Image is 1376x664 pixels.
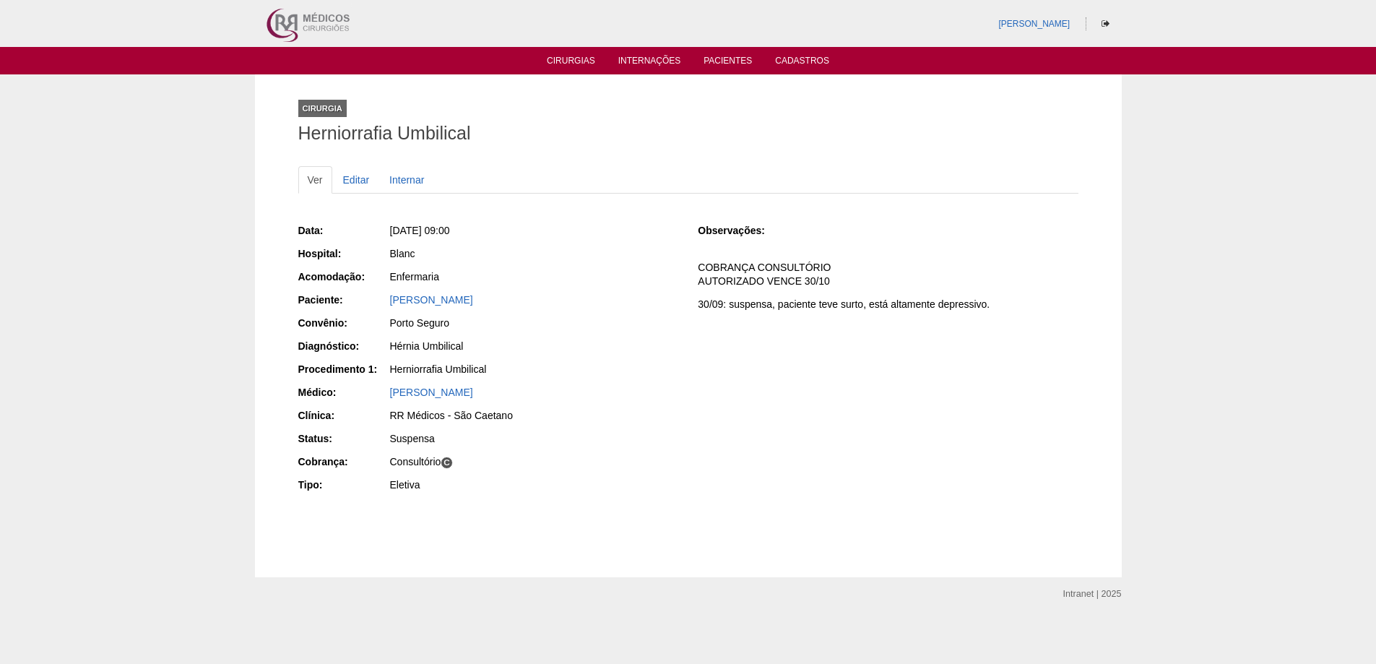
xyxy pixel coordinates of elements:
[298,362,389,376] div: Procedimento 1:
[390,270,678,284] div: Enfermaria
[698,223,788,238] div: Observações:
[390,478,678,492] div: Eletiva
[441,457,453,469] span: C
[298,293,389,307] div: Paciente:
[390,431,678,446] div: Suspensa
[298,478,389,492] div: Tipo:
[298,124,1078,142] h1: Herniorrafia Umbilical
[618,56,681,70] a: Internações
[380,166,433,194] a: Internar
[334,166,379,194] a: Editar
[390,408,678,423] div: RR Médicos - São Caetano
[698,298,1078,311] p: 30/09: suspensa, paciente teve surto, está altamente depressivo.
[775,56,829,70] a: Cadastros
[298,431,389,446] div: Status:
[390,339,678,353] div: Hérnia Umbilical
[698,261,1078,288] p: COBRANÇA CONSULTÓRIO AUTORIZADO VENCE 30/10
[390,454,678,469] div: Consultório
[390,225,450,236] span: [DATE] 09:00
[390,294,473,306] a: [PERSON_NAME]
[298,316,389,330] div: Convênio:
[298,166,332,194] a: Ver
[390,246,678,261] div: Blanc
[390,316,678,330] div: Porto Seguro
[298,408,389,423] div: Clínica:
[1102,20,1109,28] i: Sair
[547,56,595,70] a: Cirurgias
[390,362,678,376] div: Herniorrafia Umbilical
[298,270,389,284] div: Acomodação:
[298,223,389,238] div: Data:
[1063,587,1122,601] div: Intranet | 2025
[704,56,752,70] a: Pacientes
[298,385,389,400] div: Médico:
[998,19,1070,29] a: [PERSON_NAME]
[298,100,347,117] div: Cirurgia
[390,387,473,398] a: [PERSON_NAME]
[298,339,389,353] div: Diagnóstico:
[298,246,389,261] div: Hospital:
[298,454,389,469] div: Cobrança:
